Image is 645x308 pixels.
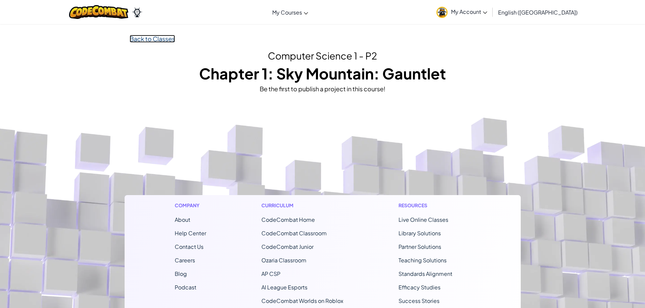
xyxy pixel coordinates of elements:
[175,216,190,223] a: About
[261,230,327,237] a: CodeCombat Classroom
[399,243,441,250] a: Partner Solutions
[175,270,187,277] a: Blog
[498,9,578,16] span: English ([GEOGRAPHIC_DATA])
[272,9,302,16] span: My Courses
[399,202,471,209] h1: Resources
[436,7,448,18] img: avatar
[261,202,343,209] h1: Curriculum
[130,63,516,84] h1: Chapter 1: Sky Mountain: Gauntlet
[269,3,311,21] a: My Courses
[132,7,143,17] img: Ozaria
[261,297,343,304] a: CodeCombat Worlds on Roblox
[175,284,196,291] a: Podcast
[261,216,315,223] span: CodeCombat Home
[399,216,448,223] a: Live Online Classes
[69,5,128,19] img: CodeCombat logo
[130,49,516,63] h2: Computer Science 1 - P2
[261,257,306,264] a: Ozaria Classroom
[399,270,452,277] a: Standards Alignment
[175,202,206,209] h1: Company
[495,3,581,21] a: English ([GEOGRAPHIC_DATA])
[175,243,203,250] span: Contact Us
[399,284,440,291] a: Efficacy Studies
[261,270,280,277] a: AP CSP
[130,84,516,94] div: Be the first to publish a project in this course!
[399,297,439,304] a: Success Stories
[399,257,447,264] a: Teaching Solutions
[175,257,195,264] a: Careers
[175,230,206,237] a: Help Center
[261,243,314,250] a: CodeCombat Junior
[433,1,491,23] a: My Account
[399,230,441,237] a: Library Solutions
[261,284,307,291] a: AI League Esports
[130,35,175,43] a: Back to Classes
[451,8,487,15] span: My Account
